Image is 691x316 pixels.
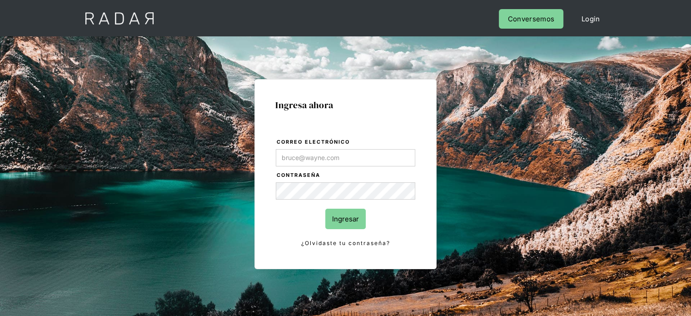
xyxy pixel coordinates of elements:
label: Correo electrónico [277,138,415,147]
h1: Ingresa ahora [275,100,416,110]
a: Conversemos [499,9,563,29]
label: Contraseña [277,171,415,180]
input: bruce@wayne.com [276,149,415,166]
a: Login [572,9,609,29]
form: Login Form [275,137,416,248]
a: ¿Olvidaste tu contraseña? [276,238,415,248]
input: Ingresar [325,209,366,229]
